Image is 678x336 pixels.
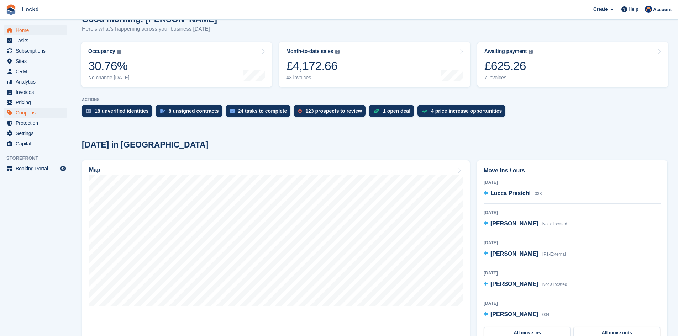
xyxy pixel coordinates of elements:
[160,109,165,113] img: contract_signature_icon-13c848040528278c33f63329250d36e43548de30e8caae1d1a13099fd9432cc5.svg
[484,300,661,306] div: [DATE]
[484,250,566,259] a: [PERSON_NAME] IP1-External
[169,108,219,114] div: 8 unsigned contracts
[490,251,538,257] span: [PERSON_NAME]
[286,48,333,54] div: Month-to-date sales
[19,4,42,15] a: Lockd
[484,48,527,54] div: Awaiting payment
[86,109,91,113] img: verify_identity-adf6edd0f0f0b5bbfe63781bf79b02c33cf7c696d77639b501bdc392416b5a36.svg
[88,48,115,54] div: Occupancy
[542,222,567,226] span: Not allocated
[16,56,58,66] span: Sites
[238,108,287,114] div: 24 tasks to complete
[431,108,502,114] div: 4 price increase opportunities
[4,77,67,87] a: menu
[629,6,638,13] span: Help
[484,280,567,289] a: [PERSON_NAME] Not allocated
[117,50,121,54] img: icon-info-grey-7440780725fd019a000dd9b08b2336e03edf1995a4989e88bcd33f0948082b44.svg
[279,42,470,87] a: Month-to-date sales £4,172.66 43 invoices
[417,105,509,121] a: 4 price increase opportunities
[490,190,531,196] span: Lucca Presichi
[4,87,67,97] a: menu
[484,209,661,216] div: [DATE]
[484,59,533,73] div: £625.26
[16,97,58,107] span: Pricing
[305,108,362,114] div: 123 prospects to review
[490,311,538,317] span: [PERSON_NAME]
[16,87,58,97] span: Invoices
[484,219,567,229] a: [PERSON_NAME] Not allocated
[490,281,538,287] span: [PERSON_NAME]
[4,118,67,128] a: menu
[335,50,340,54] img: icon-info-grey-7440780725fd019a000dd9b08b2336e03edf1995a4989e88bcd33f0948082b44.svg
[6,4,16,15] img: stora-icon-8386f47178a22dfd0bd8f6a31ec36ba5ce8667c1dd55bd0f319d3a0aa187defe.svg
[16,164,58,174] span: Booking Portal
[535,191,542,196] span: 038
[369,105,417,121] a: 1 open deal
[542,312,550,317] span: 004
[82,97,667,102] p: ACTIONS
[4,97,67,107] a: menu
[383,108,410,114] div: 1 open deal
[16,108,58,118] span: Coupons
[16,66,58,76] span: CRM
[286,59,339,73] div: £4,172.66
[88,75,130,81] div: No change [DATE]
[653,6,672,13] span: Account
[16,25,58,35] span: Home
[542,252,566,257] span: IP1-External
[59,164,67,173] a: Preview store
[4,36,67,46] a: menu
[95,108,149,114] div: 18 unverified identities
[484,166,661,175] h2: Move ins / outs
[4,108,67,118] a: menu
[4,128,67,138] a: menu
[484,179,661,186] div: [DATE]
[82,105,156,121] a: 18 unverified identities
[16,77,58,87] span: Analytics
[4,164,67,174] a: menu
[286,75,339,81] div: 43 invoices
[4,25,67,35] a: menu
[373,108,379,113] img: deal-1b604bf984904fb50ccaf53a9ad4b4a5d6e5aea283cecdc64d6e3604feb123c2.svg
[490,220,538,226] span: [PERSON_NAME]
[230,109,235,113] img: task-75834270c22a3079a89374b754ae025e5fb1db73e45f91037f5363f120a921f8.svg
[4,66,67,76] a: menu
[484,270,661,276] div: [DATE]
[226,105,294,121] a: 24 tasks to complete
[484,189,542,198] a: Lucca Presichi 038
[16,36,58,46] span: Tasks
[16,46,58,56] span: Subscriptions
[16,128,58,138] span: Settings
[6,155,71,162] span: Storefront
[542,282,567,287] span: Not allocated
[645,6,652,13] img: Kris Thompson
[4,56,67,66] a: menu
[484,240,661,246] div: [DATE]
[82,25,217,33] p: Here's what's happening across your business [DATE]
[16,139,58,149] span: Capital
[16,118,58,128] span: Protection
[4,139,67,149] a: menu
[422,110,427,113] img: price_increase_opportunities-93ffe204e8149a01c8c9dc8f82e8f89637d9d84a8eef4429ea346261dce0b2c0.svg
[88,59,130,73] div: 30.76%
[294,105,369,121] a: 123 prospects to review
[89,167,100,173] h2: Map
[484,75,533,81] div: 7 invoices
[298,109,302,113] img: prospect-51fa495bee0391a8d652442698ab0144808aea92771e9ea1ae160a38d050c398.svg
[4,46,67,56] a: menu
[82,140,208,150] h2: [DATE] in [GEOGRAPHIC_DATA]
[156,105,226,121] a: 8 unsigned contracts
[529,50,533,54] img: icon-info-grey-7440780725fd019a000dd9b08b2336e03edf1995a4989e88bcd33f0948082b44.svg
[593,6,608,13] span: Create
[477,42,668,87] a: Awaiting payment £625.26 7 invoices
[81,42,272,87] a: Occupancy 30.76% No change [DATE]
[484,310,550,319] a: [PERSON_NAME] 004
